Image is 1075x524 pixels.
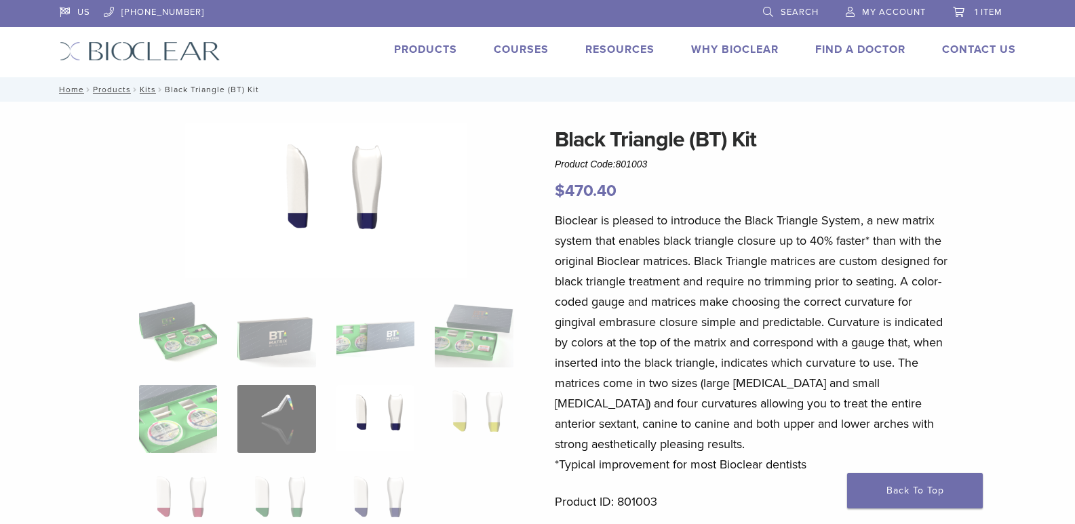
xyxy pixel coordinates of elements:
span: $ [555,181,565,201]
bdi: 470.40 [555,181,617,201]
a: Resources [585,43,654,56]
a: Why Bioclear [691,43,779,56]
span: / [131,86,140,93]
img: Black Triangle (BT) Kit - Image 2 [237,300,315,367]
span: 1 item [975,7,1002,18]
img: Intro-Black-Triangle-Kit-6-Copy-e1548792917662-324x324.jpg [139,300,217,367]
nav: Black Triangle (BT) Kit [50,77,1026,102]
span: Product Code: [555,159,647,169]
a: Contact Us [942,43,1016,56]
img: Black Triangle (BT) Kit - Image 8 [435,385,513,453]
a: Products [394,43,457,56]
img: Black Triangle (BT) Kit - Image 6 [237,385,315,453]
img: Black Triangle (BT) Kit - Image 4 [435,300,513,367]
a: Home [55,85,84,94]
img: Black Triangle (BT) Kit - Image 7 [336,385,414,453]
p: Product ID: 801003 [555,491,954,512]
span: My Account [862,7,926,18]
a: Kits [140,85,156,94]
span: Search [781,7,819,18]
span: / [84,86,93,93]
h1: Black Triangle (BT) Kit [555,123,954,156]
img: Bioclear [60,41,220,61]
a: Find A Doctor [815,43,905,56]
p: Bioclear is pleased to introduce the Black Triangle System, a new matrix system that enables blac... [555,210,954,475]
a: Products [93,85,131,94]
span: / [156,86,165,93]
img: Black Triangle (BT) Kit - Image 3 [336,300,414,367]
span: 801003 [616,159,648,169]
a: Back To Top [847,473,983,508]
img: Black Triangle (BT) Kit - Image 7 [185,123,467,282]
img: Black Triangle (BT) Kit - Image 5 [139,385,217,453]
a: Courses [494,43,549,56]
